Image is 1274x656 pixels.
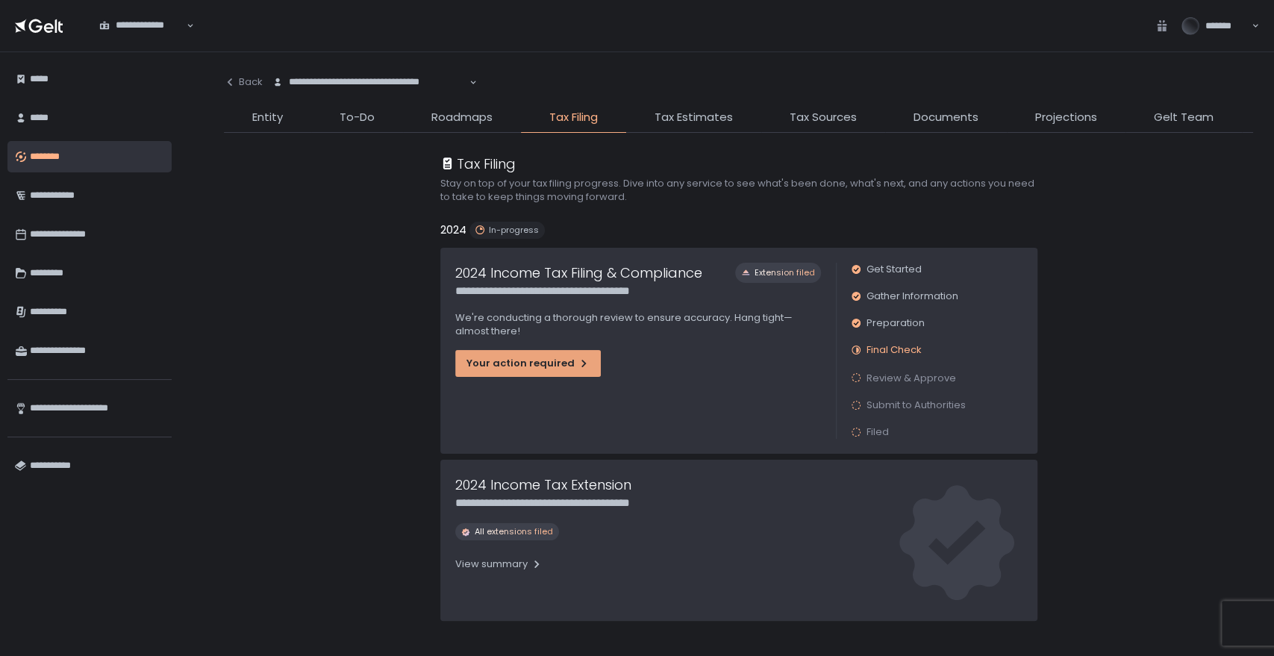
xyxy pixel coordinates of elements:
[655,109,733,126] span: Tax Estimates
[914,109,978,126] span: Documents
[455,475,631,495] h1: 2024 Income Tax Extension
[1154,109,1214,126] span: Gelt Team
[99,32,185,47] input: Search for option
[224,67,263,97] button: Back
[549,109,598,126] span: Tax Filing
[431,109,493,126] span: Roadmaps
[790,109,857,126] span: Tax Sources
[866,263,922,276] span: Get Started
[90,10,194,42] div: Search for option
[440,222,466,239] h2: 2024
[755,267,815,278] span: Extension filed
[866,371,956,385] span: Review & Approve
[866,399,966,412] span: Submit to Authorities
[455,557,543,571] div: View summary
[455,350,601,377] button: Your action required
[455,552,543,576] button: View summary
[263,67,477,99] div: Search for option
[866,343,922,357] span: Final Check
[866,425,889,439] span: Filed
[455,263,702,283] h1: 2024 Income Tax Filing & Compliance
[475,526,553,537] span: All extensions filed
[866,290,958,303] span: Gather Information
[466,357,590,370] div: Your action required
[224,75,263,89] div: Back
[1035,109,1097,126] span: Projections
[272,89,468,104] input: Search for option
[440,154,516,174] div: Tax Filing
[252,109,283,126] span: Entity
[455,311,821,338] p: We're conducting a thorough review to ensure accuracy. Hang tight—almost there!
[440,177,1037,204] h2: Stay on top of your tax filing progress. Dive into any service to see what's been done, what's ne...
[866,316,925,330] span: Preparation
[340,109,375,126] span: To-Do
[489,225,539,236] span: In-progress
